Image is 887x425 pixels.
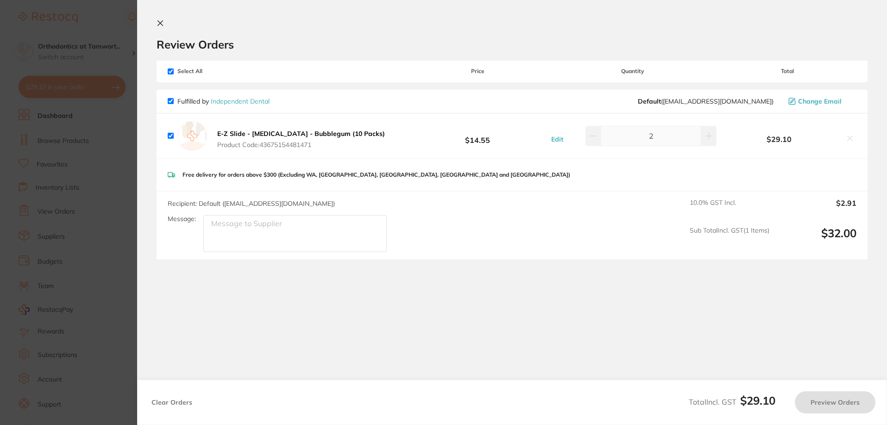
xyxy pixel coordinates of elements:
span: Product Code: 43675154481471 [217,141,385,148]
button: Change Email [786,97,856,105]
h2: Review Orders [157,37,868,51]
span: Recipient: Default ( [EMAIL_ADDRESS][DOMAIN_NAME] ) [168,199,335,208]
button: Preview Orders [795,391,875,413]
span: Quantity [547,68,719,74]
span: Price [409,68,546,74]
b: $29.10 [719,135,840,143]
span: Select All [168,68,260,74]
b: Default [638,97,661,105]
span: 10.0 % GST Incl. [690,199,769,219]
button: E-Z Slide - [MEDICAL_DATA] - Bubblegum (10 Packs) Product Code:43675154481471 [214,129,388,149]
button: Clear Orders [149,391,195,413]
b: $29.10 [740,394,775,407]
button: Edit [548,135,566,143]
img: empty.jpg [177,121,207,151]
span: Change Email [798,98,842,105]
span: orders@independentdental.com.au [638,98,774,105]
label: Message: [168,215,196,223]
span: Total Incl. GST [689,397,775,407]
output: $32.00 [777,227,856,252]
span: Sub Total Incl. GST ( 1 Items) [690,227,769,252]
p: Fulfilled by [177,98,270,105]
output: $2.91 [777,199,856,219]
a: Independent Dental [211,97,270,105]
b: $14.55 [409,127,546,144]
b: E-Z Slide - [MEDICAL_DATA] - Bubblegum (10 Packs) [217,129,385,138]
p: Free delivery for orders above $300 (Excluding WA, [GEOGRAPHIC_DATA], [GEOGRAPHIC_DATA], [GEOGRAP... [182,172,570,178]
span: Total [719,68,856,74]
